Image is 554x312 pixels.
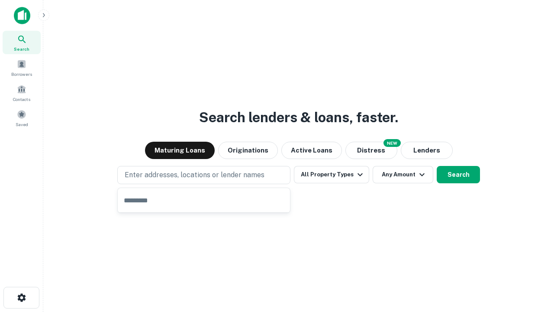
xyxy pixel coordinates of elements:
span: Search [14,45,29,52]
button: All Property Types [294,166,369,183]
a: Borrowers [3,56,41,79]
button: Any Amount [373,166,433,183]
div: NEW [383,139,401,147]
span: Saved [16,121,28,128]
button: Originations [218,142,278,159]
p: Enter addresses, locations or lender names [125,170,264,180]
button: Enter addresses, locations or lender names [117,166,290,184]
iframe: Chat Widget [511,243,554,284]
a: Saved [3,106,41,130]
h3: Search lenders & loans, faster. [199,107,398,128]
a: Contacts [3,81,41,104]
span: Contacts [13,96,30,103]
img: capitalize-icon.png [14,7,30,24]
button: Search [437,166,480,183]
span: Borrowers [11,71,32,78]
button: Maturing Loans [145,142,215,159]
button: Search distressed loans with lien and other non-mortgage details. [345,142,397,159]
a: Search [3,31,41,54]
button: Lenders [401,142,453,159]
button: Active Loans [281,142,342,159]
